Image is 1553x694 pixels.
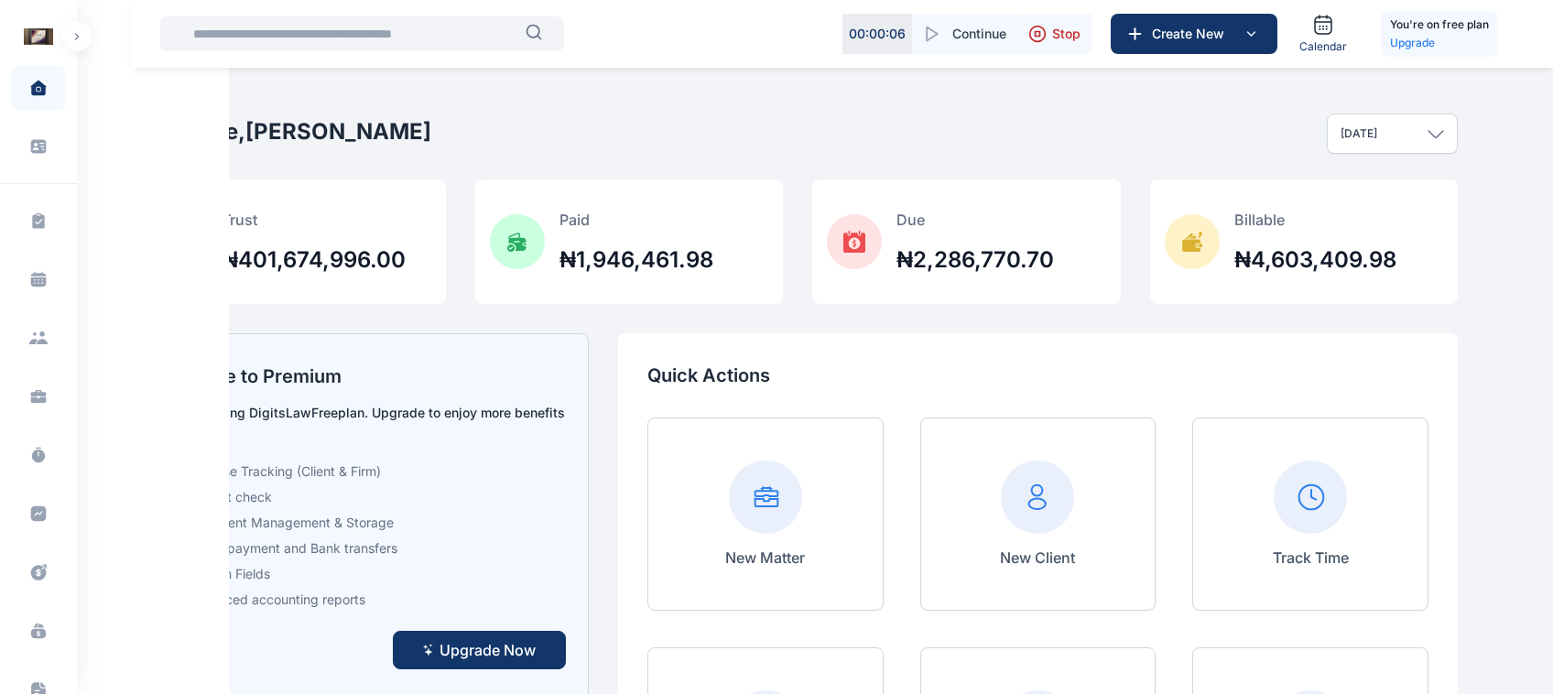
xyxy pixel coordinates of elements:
[1299,39,1347,54] span: Calendar
[1145,25,1240,43] span: Create New
[160,363,566,389] h2: Upgrade to Premium
[186,591,365,609] span: Advanced accounting reports
[1000,547,1075,569] p: New Client
[952,25,1006,43] span: Continue
[1341,126,1377,141] p: [DATE]
[186,462,381,481] span: Expense Tracking (Client & Firm)
[559,245,713,275] h2: ₦1,946,461.98
[1390,34,1489,52] a: Upgrade
[1390,16,1489,34] h5: You're on free plan
[186,488,272,506] span: Conflict check
[725,547,805,569] p: New Matter
[896,209,1054,231] p: Due
[1052,25,1081,43] span: Stop
[1234,209,1396,231] p: Billable
[559,209,713,231] p: Paid
[849,25,906,43] p: 00 : 00 : 06
[137,117,431,146] h2: Welcome, [PERSON_NAME]
[912,14,1017,54] button: Continue
[1292,6,1354,61] a: Calendar
[647,363,1428,388] p: Quick Actions
[1273,547,1349,569] p: Track Time
[1111,14,1277,54] button: Create New
[1234,245,1396,275] h2: ₦4,603,409.98
[186,539,397,558] span: Online payment and Bank transfers
[222,245,406,275] h2: ₦401,674,996.00
[896,245,1054,275] h2: ₦2,286,770.70
[1017,14,1091,54] button: Stop
[186,514,394,532] span: Document Management & Storage
[160,404,566,440] p: You are trying DigitsLaw Free plan. Upgrade to enjoy more benefits like:
[222,209,406,231] p: Trust
[440,639,536,661] span: Upgrade Now
[393,631,566,669] button: Upgrade Now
